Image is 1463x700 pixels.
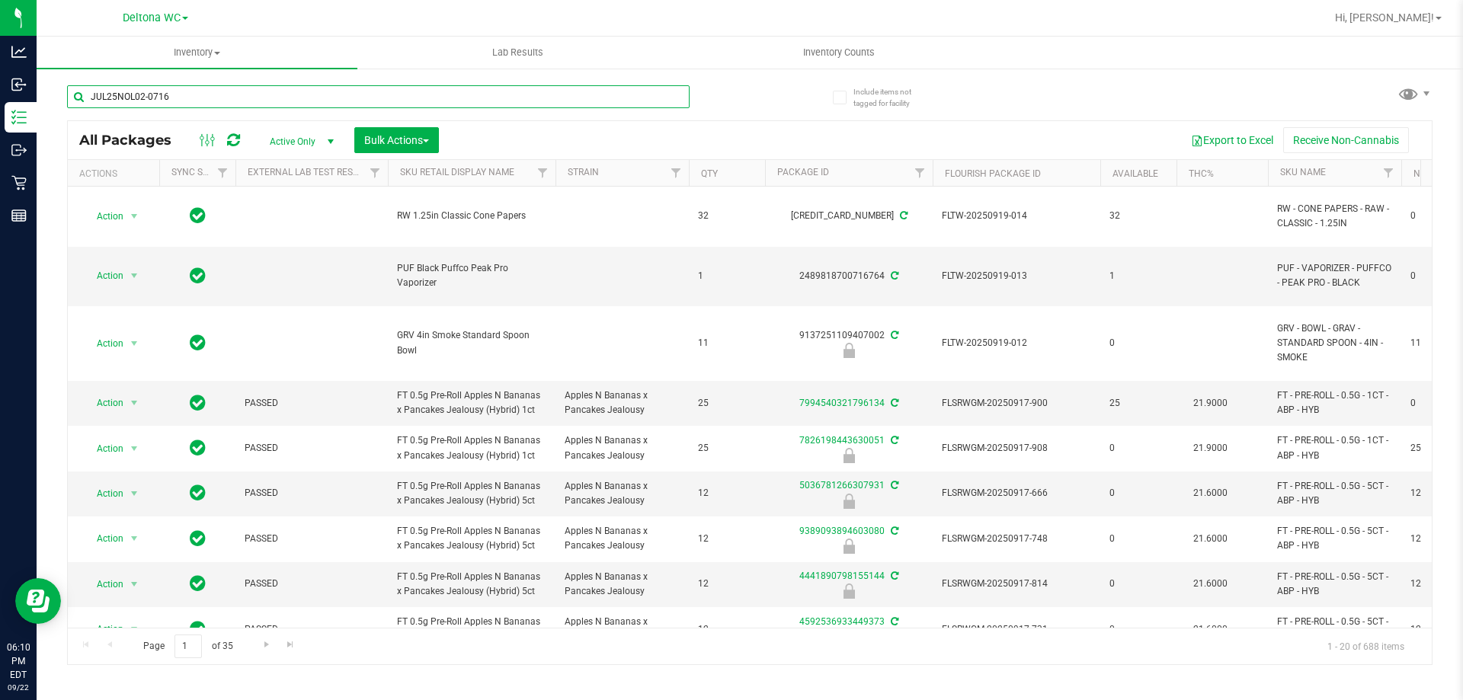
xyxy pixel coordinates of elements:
[190,437,206,459] span: In Sync
[11,110,27,125] inline-svg: Inventory
[942,396,1091,411] span: FLSRWGM-20250917-900
[565,570,680,599] span: Apples N Bananas x Pancakes Jealousy
[942,486,1091,500] span: FLSRWGM-20250917-666
[1186,618,1235,641] span: 21.6000
[245,622,379,637] span: PASSED
[698,396,756,411] span: 25
[357,37,678,69] a: Lab Results
[898,210,908,221] span: Sync from Compliance System
[11,44,27,59] inline-svg: Analytics
[908,160,933,186] a: Filter
[763,343,935,358] div: Newly Received
[400,167,514,177] a: Sku Retail Display Name
[1186,392,1235,414] span: 21.9000
[942,441,1091,455] span: FLSRWGM-20250917-908
[190,482,206,503] span: In Sync
[1186,437,1235,459] span: 21.9000
[125,618,144,640] span: select
[763,328,935,358] div: 9137251109407002
[799,398,885,408] a: 7994540321796134
[1283,127,1409,153] button: Receive Non-Cannabis
[664,160,689,186] a: Filter
[245,532,379,546] span: PASSED
[79,168,153,179] div: Actions
[15,578,61,624] iframe: Resource center
[37,37,357,69] a: Inventory
[79,132,187,149] span: All Packages
[888,526,898,536] span: Sync from Compliance System
[888,571,898,581] span: Sync from Compliance System
[777,167,829,177] a: Package ID
[942,209,1091,223] span: FLTW-20250919-014
[364,134,429,146] span: Bulk Actions
[245,441,379,455] span: PASSED
[397,615,546,644] span: FT 0.5g Pre-Roll Apples N Bananas x Pancakes Jealousy (Hybrid) 5ct
[7,641,30,682] p: 06:10 PM EDT
[83,574,124,595] span: Action
[174,634,202,658] input: 1
[245,577,379,591] span: PASSED
[1186,482,1235,504] span: 21.6000
[190,205,206,226] span: In Sync
[190,618,206,640] span: In Sync
[1109,622,1167,637] span: 0
[245,396,379,411] span: PASSED
[190,392,206,414] span: In Sync
[83,265,124,286] span: Action
[1109,441,1167,455] span: 0
[942,336,1091,350] span: FLTW-20250919-012
[280,634,302,655] a: Go to the last page
[1277,388,1392,417] span: FT - PRE-ROLL - 0.5G - 1CT - ABP - HYB
[1109,577,1167,591] span: 0
[125,438,144,459] span: select
[397,524,546,553] span: FT 0.5g Pre-Roll Apples N Bananas x Pancakes Jealousy (Hybrid) 5ct
[83,206,124,227] span: Action
[1109,336,1167,350] span: 0
[171,167,230,177] a: Sync Status
[565,524,680,553] span: Apples N Bananas x Pancakes Jealousy
[125,392,144,414] span: select
[397,388,546,417] span: FT 0.5g Pre-Roll Apples N Bananas x Pancakes Jealousy (Hybrid) 1ct
[1186,573,1235,595] span: 21.6000
[397,479,546,508] span: FT 0.5g Pre-Roll Apples N Bananas x Pancakes Jealousy (Hybrid) 5ct
[1277,202,1392,231] span: RW - CONE PAPERS - RAW - CLASSIC - 1.25IN
[397,209,546,223] span: RW 1.25in Classic Cone Papers
[763,448,935,463] div: Newly Received
[125,483,144,504] span: select
[763,494,935,509] div: Newly Received
[565,388,680,417] span: Apples N Bananas x Pancakes Jealousy
[799,526,885,536] a: 9389093894603080
[698,577,756,591] span: 12
[11,175,27,190] inline-svg: Retail
[698,532,756,546] span: 12
[1109,209,1167,223] span: 32
[678,37,999,69] a: Inventory Counts
[1112,168,1158,179] a: Available
[1376,160,1401,186] a: Filter
[763,209,935,223] div: [CREDIT_CARD_NUMBER]
[190,265,206,286] span: In Sync
[397,433,546,462] span: FT 0.5g Pre-Roll Apples N Bananas x Pancakes Jealousy (Hybrid) 1ct
[1109,396,1167,411] span: 25
[1109,486,1167,500] span: 0
[255,634,277,655] a: Go to the next page
[1109,269,1167,283] span: 1
[763,539,935,554] div: Newly Received
[245,486,379,500] span: PASSED
[1277,524,1392,553] span: FT - PRE-ROLL - 0.5G - 5CT - ABP - HYB
[888,330,898,340] span: Sync from Compliance System
[799,480,885,491] a: 5036781266307931
[1335,11,1434,24] span: Hi, [PERSON_NAME]!
[888,480,898,491] span: Sync from Compliance System
[11,77,27,92] inline-svg: Inbound
[363,160,388,186] a: Filter
[472,46,564,59] span: Lab Results
[67,85,690,108] input: Search Package ID, Item Name, SKU, Lot or Part Number...
[125,333,144,354] span: select
[83,528,124,549] span: Action
[945,168,1041,179] a: Flourish Package ID
[130,634,245,658] span: Page of 35
[799,435,885,446] a: 7826198443630051
[1109,532,1167,546] span: 0
[190,573,206,594] span: In Sync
